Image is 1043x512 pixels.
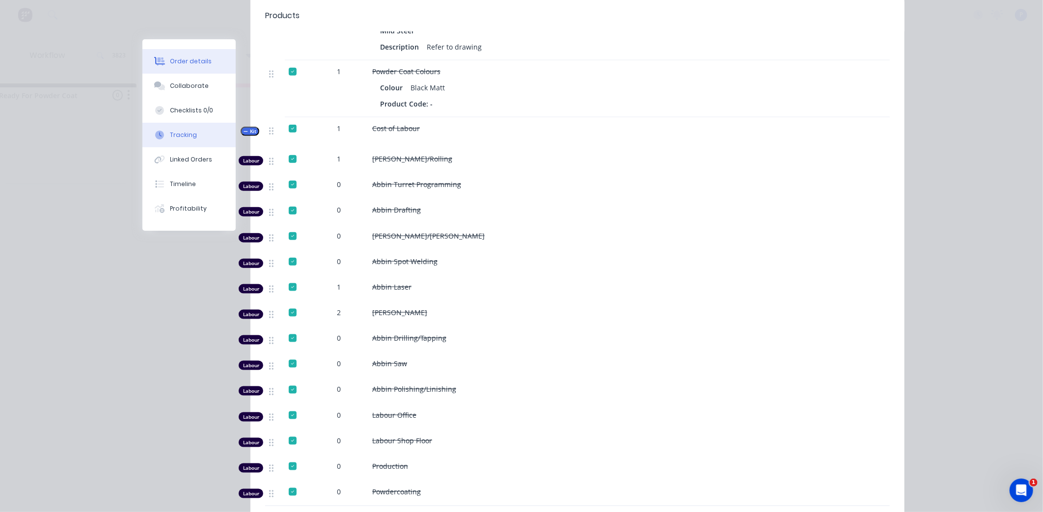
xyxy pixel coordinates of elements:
div: Colour [380,81,407,95]
span: Labour Shop Floor [372,436,432,445]
span: [PERSON_NAME]/Rolling [372,154,452,163]
div: Collaborate [170,81,209,90]
span: [PERSON_NAME]/[PERSON_NAME] [372,231,485,241]
button: Linked Orders [142,147,236,172]
button: Order details [142,49,236,74]
span: Cost of Labour [372,124,420,133]
div: Refer to drawing [423,40,486,54]
button: Kit [241,127,259,136]
span: 1 [337,154,341,164]
div: Labour [239,182,263,191]
iframe: Intercom live chat [1010,479,1033,502]
span: 0 [337,205,341,215]
button: Checklists 0/0 [142,98,236,123]
span: Powdercoating [372,487,421,496]
span: Abbin Turret Programming [372,180,461,189]
div: Labour [239,438,263,447]
button: Timeline [142,172,236,196]
span: 0 [337,384,341,394]
span: 0 [337,461,341,471]
span: Abbin Saw [372,359,407,368]
div: Labour [239,335,263,345]
span: 1 [337,123,341,134]
span: 0 [337,410,341,420]
span: Abbin Drafting [372,205,421,215]
div: Timeline [170,180,196,189]
div: Labour [239,259,263,268]
div: Labour [239,156,263,165]
div: Linked Orders [170,155,212,164]
div: Checklists 0/0 [170,106,213,115]
div: Labour [239,284,263,294]
span: 1 [337,66,341,77]
div: Tracking [170,131,197,139]
div: Labour [239,386,263,396]
span: 0 [337,179,341,189]
div: Labour [239,412,263,422]
span: Production [372,461,408,471]
div: Description [380,40,423,54]
div: Order details [170,57,212,66]
span: Abbin Drilling/Tapping [372,333,446,343]
div: Profitability [170,204,207,213]
span: Labour Office [372,410,416,420]
div: Labour [239,361,263,370]
span: 0 [337,435,341,446]
span: Abbin Laser [372,282,412,292]
span: 1 [1030,479,1038,486]
div: Labour [239,489,263,498]
span: [PERSON_NAME] [372,308,427,317]
div: Products [265,10,300,22]
span: Abbin Spot Welding [372,257,438,266]
span: Powder Coat Colours [372,67,440,76]
div: Labour [239,233,263,243]
span: Kit [244,128,256,135]
div: Black Matt [407,81,449,95]
span: 1 [337,282,341,292]
button: Profitability [142,196,236,221]
span: Abbin Polishing/Linishing [372,384,456,394]
span: 0 [337,358,341,369]
div: Labour [239,310,263,319]
div: Labour [239,207,263,216]
div: Product Code: - [380,97,437,111]
span: 0 [337,256,341,267]
div: Labour [239,463,263,473]
button: Collaborate [142,74,236,98]
span: 0 [337,486,341,497]
span: 0 [337,231,341,241]
span: 2 [337,307,341,318]
button: Tracking [142,123,236,147]
span: 0 [337,333,341,343]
